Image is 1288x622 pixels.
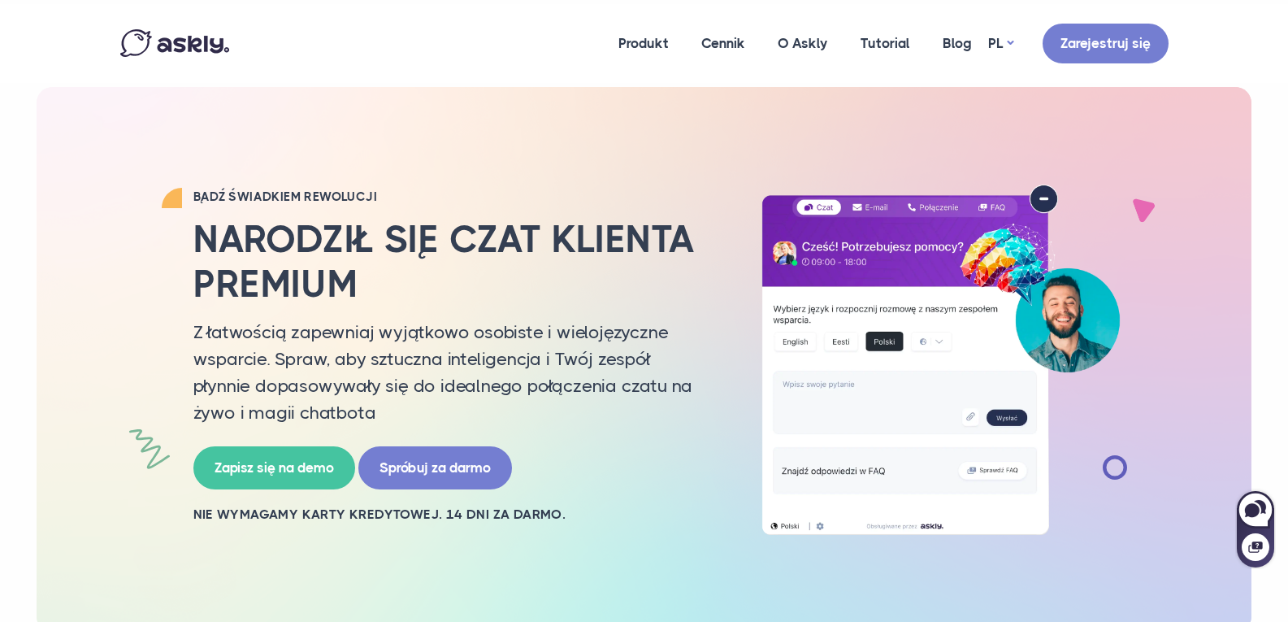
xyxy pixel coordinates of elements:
img: Askly [120,29,229,57]
a: PL [988,32,1013,55]
img: Wielojęzyczny czat AI [730,185,1152,536]
a: Cennik [685,4,761,83]
a: Tutorial [844,4,926,83]
a: Zapisz się na demo [193,446,355,489]
a: Spróbuj za darmo [358,446,512,489]
a: Produkt [602,4,685,83]
iframe: Askly chat [1235,488,1276,569]
h2: Nie wymagamy karty kredytowej. 14 dni za darmo. [193,506,705,524]
p: Z łatwością zapewniaj wyjątkowo osobiste i wielojęzyczne wsparcie. Spraw, aby sztuczna inteligenc... [193,319,705,426]
h2: Bądź świadkiem rewolucji [193,189,705,205]
a: Zarejestruj się [1043,24,1169,63]
h2: Narodził się czat klienta premium [193,217,705,307]
a: O Askly [761,4,844,83]
a: Blog [926,4,988,83]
